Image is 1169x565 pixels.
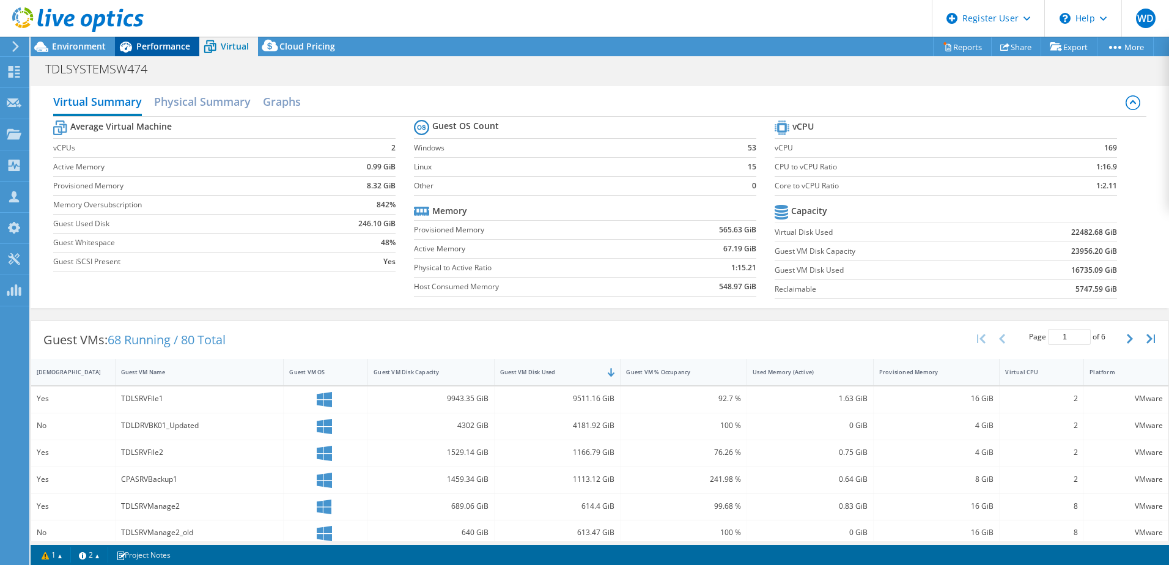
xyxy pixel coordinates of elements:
div: Guest VM Name [121,368,264,376]
a: Share [991,37,1041,56]
div: Yes [37,473,109,486]
div: VMware [1090,500,1163,513]
div: 1166.79 GiB [500,446,615,459]
b: 22482.68 GiB [1071,226,1117,238]
div: 4302 GiB [374,419,489,432]
label: Memory Oversubscription [53,199,314,211]
label: Reclaimable [775,283,998,295]
b: 15 [748,161,756,173]
div: Guest VMs: [31,321,238,359]
b: Capacity [791,205,827,217]
div: 100 % [626,526,741,539]
svg: \n [1060,13,1071,24]
div: No [37,419,109,432]
div: 2 [1005,473,1078,486]
label: Core to vCPU Ratio [775,180,1039,192]
div: 640 GiB [374,526,489,539]
div: 8 [1005,526,1078,539]
b: 1:2.11 [1096,180,1117,192]
div: 2 [1005,446,1078,459]
a: 1 [33,547,71,563]
div: 99.68 % [626,500,741,513]
b: 246.10 GiB [358,218,396,230]
label: Guest Used Disk [53,218,314,230]
div: 2 [1005,392,1078,405]
div: Guest VM Disk Used [500,368,600,376]
label: vCPUs [53,142,314,154]
div: 4 GiB [879,419,994,432]
label: Linux [414,161,725,173]
label: Provisioned Memory [53,180,314,192]
div: 0 GiB [753,526,868,539]
div: Used Memory (Active) [753,368,853,376]
b: Yes [383,256,396,268]
div: VMware [1090,392,1163,405]
b: 23956.20 GiB [1071,245,1117,257]
div: 0 GiB [753,419,868,432]
div: 16 GiB [879,500,994,513]
label: vCPU [775,142,1039,154]
b: 1:16.9 [1096,161,1117,173]
label: Guest iSCSI Present [53,256,314,268]
div: 689.06 GiB [374,500,489,513]
div: VMware [1090,419,1163,432]
div: 9511.16 GiB [500,392,615,405]
div: 0.75 GiB [753,446,868,459]
span: Page of [1029,329,1105,345]
div: Yes [37,500,109,513]
div: 4181.92 GiB [500,419,615,432]
div: 613.47 GiB [500,526,615,539]
b: 48% [381,237,396,249]
b: 8.32 GiB [367,180,396,192]
div: Provisioned Memory [879,368,979,376]
div: CPASRVBackup1 [121,473,278,486]
span: Environment [52,40,106,52]
h2: Graphs [263,89,301,114]
span: WD [1136,9,1156,28]
div: 16 GiB [879,392,994,405]
div: 8 GiB [879,473,994,486]
div: Yes [37,392,109,405]
label: Active Memory [53,161,314,173]
div: 241.98 % [626,473,741,486]
input: jump to page [1048,329,1091,345]
b: 0.99 GiB [367,161,396,173]
a: Reports [933,37,992,56]
a: Project Notes [108,547,179,563]
div: TDLDRVBK01_Updated [121,419,278,432]
h2: Virtual Summary [53,89,142,116]
b: 5747.59 GiB [1075,283,1117,295]
div: Guest VM % Occupancy [626,368,726,376]
div: TDLSRVManage2_old [121,526,278,539]
span: 68 Running / 80 Total [108,331,226,348]
span: 6 [1101,331,1105,342]
div: 1529.14 GiB [374,446,489,459]
div: 0.83 GiB [753,500,868,513]
b: Guest OS Count [432,120,499,132]
b: 67.19 GiB [723,243,756,255]
span: Virtual [221,40,249,52]
div: 16 GiB [879,526,994,539]
b: 548.97 GiB [719,281,756,293]
label: Guest Whitespace [53,237,314,249]
div: 614.4 GiB [500,500,615,513]
h2: Physical Summary [154,89,251,114]
div: VMware [1090,446,1163,459]
div: 2 [1005,419,1078,432]
b: Average Virtual Machine [70,120,172,133]
span: Performance [136,40,190,52]
div: 76.26 % [626,446,741,459]
div: 92.7 % [626,392,741,405]
b: 0 [752,180,756,192]
div: 0.64 GiB [753,473,868,486]
b: 842% [377,199,396,211]
div: Platform [1090,368,1148,376]
b: Memory [432,205,467,217]
div: VMware [1090,473,1163,486]
b: 16735.09 GiB [1071,264,1117,276]
div: Guest VM Disk Capacity [374,368,474,376]
b: 1:15.21 [731,262,756,274]
span: Cloud Pricing [279,40,335,52]
label: Other [414,180,725,192]
label: Guest VM Disk Capacity [775,245,998,257]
